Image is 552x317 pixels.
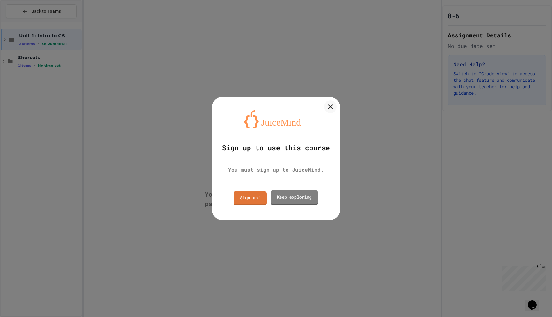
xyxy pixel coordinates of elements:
[222,143,330,153] div: Sign up to use this course
[228,166,324,174] div: You must sign up to JuiceMind.
[271,190,318,205] a: Keep exploring
[234,191,267,205] a: Sign up!
[3,3,44,41] div: Chat with us now!Close
[244,110,308,128] img: logo-orange.svg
